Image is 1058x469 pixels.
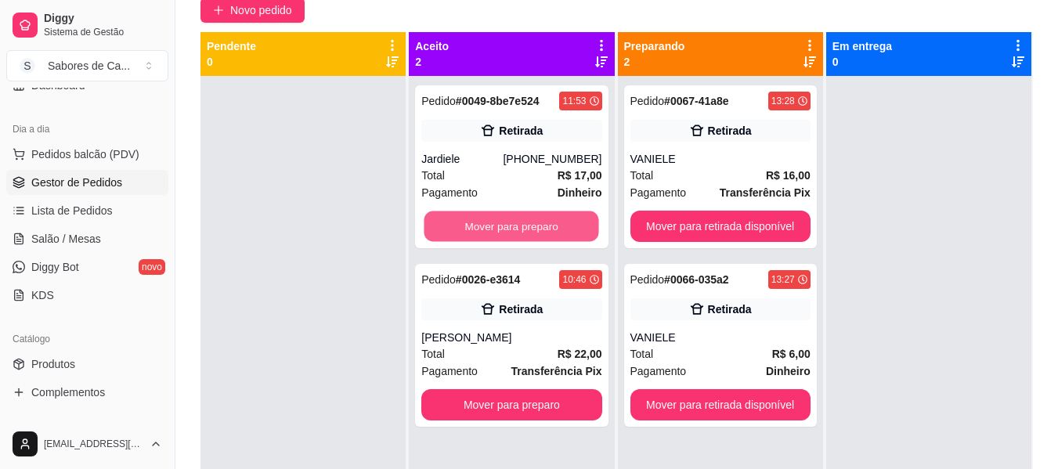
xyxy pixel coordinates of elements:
[6,198,168,223] a: Lista de Pedidos
[421,95,456,107] span: Pedido
[6,117,168,142] div: Dia a dia
[44,12,162,26] span: Diggy
[499,123,543,139] div: Retirada
[31,203,113,218] span: Lista de Pedidos
[207,54,256,70] p: 0
[6,50,168,81] button: Select a team
[6,283,168,308] a: KDS
[562,95,586,107] div: 11:53
[424,211,599,242] button: Mover para preparo
[421,345,445,363] span: Total
[624,38,685,54] p: Preparando
[630,211,811,242] button: Mover para retirada disponível
[213,5,224,16] span: plus
[630,167,654,184] span: Total
[456,95,540,107] strong: # 0049-8be7e524
[31,356,75,372] span: Produtos
[6,380,168,405] a: Complementos
[31,259,79,275] span: Diggy Bot
[630,363,687,380] span: Pagamento
[503,151,601,167] div: [PHONE_NUMBER]
[6,254,168,280] a: Diggy Botnovo
[708,301,752,317] div: Retirada
[415,54,449,70] p: 2
[832,38,892,54] p: Em entrega
[421,184,478,201] span: Pagamento
[772,348,811,360] strong: R$ 6,00
[558,186,602,199] strong: Dinheiro
[44,438,143,450] span: [EMAIL_ADDRESS][DOMAIN_NAME]
[562,273,586,286] div: 10:46
[558,348,602,360] strong: R$ 22,00
[6,6,168,44] a: DiggySistema de Gestão
[558,169,602,182] strong: R$ 17,00
[31,146,139,162] span: Pedidos balcão (PDV)
[630,184,687,201] span: Pagamento
[421,151,503,167] div: Jardiele
[20,58,35,74] span: S
[630,95,665,107] span: Pedido
[421,330,601,345] div: [PERSON_NAME]
[766,169,811,182] strong: R$ 16,00
[6,425,168,463] button: [EMAIL_ADDRESS][DOMAIN_NAME]
[630,330,811,345] div: VANIELE
[511,365,602,377] strong: Transferência Pix
[421,167,445,184] span: Total
[624,54,685,70] p: 2
[456,273,521,286] strong: # 0026-e3614
[630,273,665,286] span: Pedido
[499,301,543,317] div: Retirada
[421,273,456,286] span: Pedido
[421,389,601,420] button: Mover para preparo
[207,38,256,54] p: Pendente
[415,38,449,54] p: Aceito
[6,226,168,251] a: Salão / Mesas
[766,365,811,377] strong: Dinheiro
[664,95,729,107] strong: # 0067-41a8e
[31,231,101,247] span: Salão / Mesas
[664,273,729,286] strong: # 0066-035a2
[421,363,478,380] span: Pagamento
[771,273,795,286] div: 13:27
[31,287,54,303] span: KDS
[48,58,130,74] div: Sabores de Ca ...
[31,175,122,190] span: Gestor de Pedidos
[31,384,105,400] span: Complementos
[771,95,795,107] div: 13:28
[6,170,168,195] a: Gestor de Pedidos
[708,123,752,139] div: Retirada
[230,2,292,19] span: Novo pedido
[630,151,811,167] div: VANIELE
[6,326,168,352] div: Catálogo
[44,26,162,38] span: Sistema de Gestão
[720,186,811,199] strong: Transferência Pix
[6,352,168,377] a: Produtos
[630,389,811,420] button: Mover para retirada disponível
[630,345,654,363] span: Total
[832,54,892,70] p: 0
[6,142,168,167] button: Pedidos balcão (PDV)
